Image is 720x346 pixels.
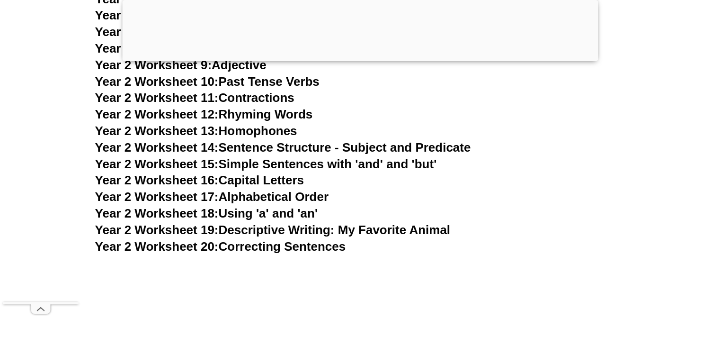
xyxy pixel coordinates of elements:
span: Year 2 Worksheet 17: [95,190,219,204]
iframe: Chat Widget [562,239,720,346]
a: Year 2 Worksheet 6:Forming Compound Words [95,8,371,22]
a: Year 2 Worksheet 20:Correcting Sentences [95,239,346,254]
span: Year 2 Worksheet 11: [95,91,219,105]
span: Year 2 Worksheet 14: [95,140,219,155]
span: Year 2 Worksheet 12: [95,107,219,121]
a: Year 2 Worksheet 12:Rhyming Words [95,107,313,121]
a: Year 2 Worksheet 16:Capital Letters [95,173,304,187]
span: Year 2 Worksheet 15: [95,157,219,171]
span: Year 2 Worksheet 10: [95,74,219,89]
a: Year 2 Worksheet 7:Pronouns [95,25,269,39]
span: Year 2 Worksheet 7: [95,25,212,39]
a: Year 2 Worksheet 17:Alphabetical Order [95,190,329,204]
span: Year 2 Worksheet 19: [95,223,219,237]
a: Year 2 Worksheet 15:Simple Sentences with 'and' and 'but' [95,157,437,171]
span: Year 2 Worksheet 20: [95,239,219,254]
a: Year 2 Worksheet 19:Descriptive Writing: My Favorite Animal [95,223,450,237]
a: Year 2 Worksheet 18:Using 'a' and 'an' [95,206,318,220]
a: Year 2 Worksheet 11:Contractions [95,91,294,105]
a: Year 2 Worksheet 10:Past Tense Verbs [95,74,320,89]
iframe: Advertisement [3,18,79,302]
a: Year 2 Worksheet 14:Sentence Structure - Subject and Predicate [95,140,471,155]
span: Year 2 Worksheet 8: [95,41,212,55]
span: Year 2 Worksheet 13: [95,124,219,138]
a: Year 2 Worksheet 13:Homophones [95,124,297,138]
a: Year 2 Worksheet 9:Adjective [95,58,267,72]
span: Year 2 Worksheet 9: [95,58,212,72]
a: Year 2 Worksheet 8:Action Verbs [95,41,287,55]
span: Year 2 Worksheet 16: [95,173,219,187]
span: Year 2 Worksheet 18: [95,206,219,220]
span: Year 2 Worksheet 6: [95,8,212,22]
